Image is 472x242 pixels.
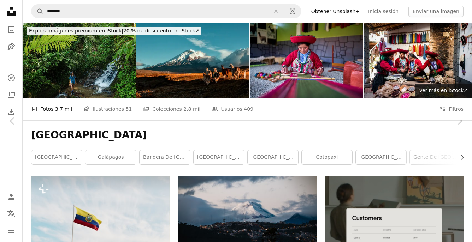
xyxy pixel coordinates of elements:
[4,23,18,37] a: Fotos
[447,87,472,155] a: Siguiente
[410,150,460,164] a: Gente de [GEOGRAPHIC_DATA]
[31,4,301,18] form: Encuentra imágenes en todo el sitio
[250,23,363,98] img: Peruvian indigenous woman from the town of Chinchero weaving cloth made with alpaca animal hair
[29,28,199,34] span: 20 % de descuento en iStock ↗
[244,105,253,113] span: 409
[183,105,200,113] span: 2,8 mil
[23,23,206,40] a: Explora imágenes premium en iStock|20 % de descuento en iStock↗
[194,150,244,164] a: [GEOGRAPHIC_DATA]
[212,98,253,120] a: Usuarios 409
[248,150,298,164] a: [GEOGRAPHIC_DATA]
[125,105,132,113] span: 51
[307,6,364,17] a: Obtener Unsplash+
[364,6,403,17] a: Inicia sesión
[439,98,464,120] button: Filtros
[302,150,352,164] a: Cotopaxi
[31,5,43,18] button: Buscar en Unsplash
[140,150,190,164] a: Bandera de [GEOGRAPHIC_DATA]
[31,212,170,219] a: Una bandera ondeando en el viento en un día nublado
[31,150,82,164] a: [GEOGRAPHIC_DATA]
[85,150,136,164] a: Galápagos
[29,28,123,34] span: Explora imágenes premium en iStock |
[408,6,464,17] button: Enviar una imagen
[284,5,301,18] button: Búsqueda visual
[31,129,464,141] h1: [GEOGRAPHIC_DATA]
[415,84,472,98] a: Ver más en iStock↗
[178,212,317,218] a: Pueblo con luces lejos de campo de montaña con nieve
[268,5,284,18] button: Borrar
[456,150,464,164] button: desplazar lista a la derecha
[4,40,18,54] a: Ilustraciones
[4,207,18,221] button: Idioma
[83,98,132,120] a: Ilustraciones 51
[23,23,136,98] img: Mujer haciendo senderismo en la selva en Mindo, Ecuador
[136,23,249,98] img: Cotopaxi y llamas
[4,190,18,204] a: Iniciar sesión / Registrarse
[143,98,200,120] a: Colecciones 2,8 mil
[419,87,468,93] span: Ver más en iStock ↗
[356,150,406,164] a: [GEOGRAPHIC_DATA]
[4,224,18,238] button: Menú
[4,71,18,85] a: Explorar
